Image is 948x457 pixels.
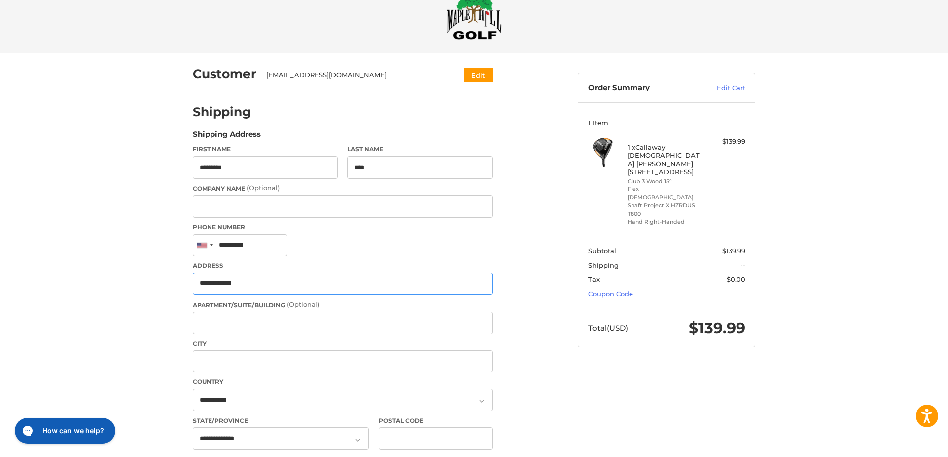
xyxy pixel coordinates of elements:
span: Subtotal [588,247,616,255]
h3: 1 Item [588,119,745,127]
label: Address [193,261,493,270]
li: Shaft Project X HZRDUS T800 [628,201,704,218]
a: Edit Cart [695,83,745,93]
legend: Shipping Address [193,129,261,145]
span: $139.99 [722,247,745,255]
span: Total (USD) [588,323,628,333]
label: Apartment/Suite/Building [193,300,493,310]
h2: Shipping [193,104,251,120]
span: Shipping [588,261,619,269]
small: (Optional) [287,300,319,308]
label: Company Name [193,183,493,193]
label: State/Province [193,416,369,425]
li: Club 3 Wood 15° [628,177,704,185]
div: United States: +1 [193,235,216,256]
div: $139.99 [706,137,745,147]
label: Postal Code [379,416,493,425]
iframe: Google Customer Reviews [866,430,948,457]
label: City [193,339,493,348]
span: -- [740,261,745,269]
button: Edit [464,68,493,82]
iframe: Gorgias live chat messenger [10,414,118,447]
a: Coupon Code [588,290,633,298]
span: $139.99 [689,319,745,337]
div: [EMAIL_ADDRESS][DOMAIN_NAME] [266,70,445,80]
small: (Optional) [247,184,280,192]
span: Tax [588,275,600,283]
h2: Customer [193,66,256,82]
label: Country [193,377,493,386]
label: Last Name [347,145,493,154]
li: Hand Right-Handed [628,218,704,226]
label: Phone Number [193,223,493,232]
h4: 1 x Callaway [DEMOGRAPHIC_DATA] [PERSON_NAME] [STREET_ADDRESS] [628,143,704,176]
h3: Order Summary [588,83,695,93]
span: $0.00 [727,275,745,283]
li: Flex [DEMOGRAPHIC_DATA] [628,185,704,201]
label: First Name [193,145,338,154]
